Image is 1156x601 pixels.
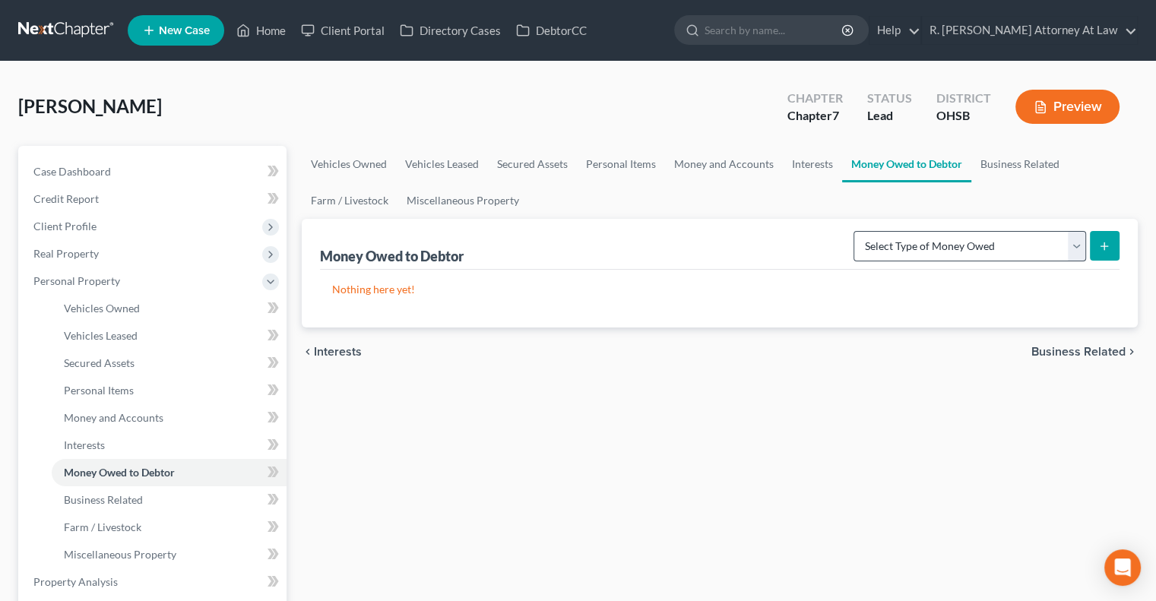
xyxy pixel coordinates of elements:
[783,146,842,182] a: Interests
[33,247,99,260] span: Real Property
[1104,549,1141,586] div: Open Intercom Messenger
[1031,346,1138,358] button: Business Related chevron_right
[52,350,287,377] a: Secured Assets
[1031,346,1126,358] span: Business Related
[33,274,120,287] span: Personal Property
[64,302,140,315] span: Vehicles Owned
[52,514,287,541] a: Farm / Livestock
[665,146,783,182] a: Money and Accounts
[52,404,287,432] a: Money and Accounts
[64,384,134,397] span: Personal Items
[21,185,287,213] a: Credit Report
[1015,90,1120,124] button: Preview
[832,108,839,122] span: 7
[64,356,135,369] span: Secured Assets
[52,486,287,514] a: Business Related
[64,520,141,533] span: Farm / Livestock
[842,146,971,182] a: Money Owed to Debtor
[936,90,991,107] div: District
[302,346,362,358] button: chevron_left Interests
[33,192,99,205] span: Credit Report
[397,182,528,219] a: Miscellaneous Property
[302,346,314,358] i: chevron_left
[64,466,175,479] span: Money Owed to Debtor
[705,16,844,44] input: Search by name...
[1126,346,1138,358] i: chevron_right
[52,432,287,459] a: Interests
[21,158,287,185] a: Case Dashboard
[787,90,843,107] div: Chapter
[922,17,1137,44] a: R. [PERSON_NAME] Attorney At Law
[293,17,392,44] a: Client Portal
[52,322,287,350] a: Vehicles Leased
[18,95,162,117] span: [PERSON_NAME]
[64,411,163,424] span: Money and Accounts
[867,107,912,125] div: Lead
[488,146,577,182] a: Secured Assets
[33,220,97,232] span: Client Profile
[64,329,138,342] span: Vehicles Leased
[392,17,508,44] a: Directory Cases
[52,295,287,322] a: Vehicles Owned
[787,107,843,125] div: Chapter
[64,548,176,561] span: Miscellaneous Property
[64,438,105,451] span: Interests
[396,146,488,182] a: Vehicles Leased
[302,182,397,219] a: Farm / Livestock
[21,568,287,596] a: Property Analysis
[320,247,467,265] div: Money Owed to Debtor
[229,17,293,44] a: Home
[508,17,594,44] a: DebtorCC
[33,165,111,178] span: Case Dashboard
[33,575,118,588] span: Property Analysis
[867,90,912,107] div: Status
[159,25,210,36] span: New Case
[332,282,1107,297] p: Nothing here yet!
[52,459,287,486] a: Money Owed to Debtor
[936,107,991,125] div: OHSB
[52,377,287,404] a: Personal Items
[302,146,396,182] a: Vehicles Owned
[64,493,143,506] span: Business Related
[971,146,1069,182] a: Business Related
[577,146,665,182] a: Personal Items
[52,541,287,568] a: Miscellaneous Property
[869,17,920,44] a: Help
[314,346,362,358] span: Interests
